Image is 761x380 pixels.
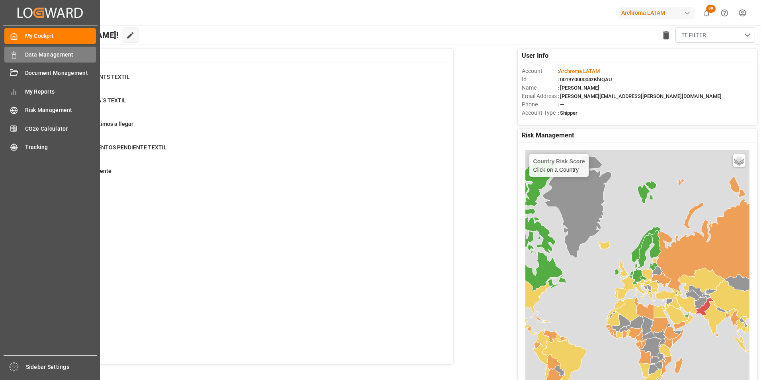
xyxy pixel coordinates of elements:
[522,67,558,75] span: Account
[733,154,745,167] a: Layers
[558,93,722,99] span: : [PERSON_NAME][EMAIL_ADDRESS][PERSON_NAME][DOMAIN_NAME]
[25,106,96,114] span: Risk Management
[522,100,558,109] span: Phone
[4,47,96,62] a: Data Management
[4,102,96,118] a: Risk Management
[25,69,96,77] span: Document Management
[558,110,578,116] span: : Shipper
[41,167,443,184] a: 478Textil PO PendientePurchase Orders
[558,85,599,91] span: : [PERSON_NAME]
[522,75,558,84] span: Id
[706,5,716,13] span: 89
[533,158,585,165] h4: Country Risk Score
[675,27,755,43] button: open menu
[522,92,558,100] span: Email Address
[698,4,716,22] button: show 89 new notifications
[558,68,600,74] span: :
[4,65,96,81] a: Document Management
[558,76,612,82] span: : 0019Y000004zKhIQAU
[681,31,706,39] span: TE FILTER
[26,363,97,371] span: Sidebar Settings
[533,158,585,173] div: Click on a Country
[618,5,698,20] button: Archroma LATAM
[25,32,96,40] span: My Cockpit
[41,120,443,137] a: 71En transito proximos a llegarContainer Schema
[522,51,548,61] span: User Info
[41,96,443,113] a: 52CAMBIO DE ETA´S TEXTILContainer Schema
[25,143,96,151] span: Tracking
[522,84,558,92] span: Name
[25,88,96,96] span: My Reports
[41,73,443,90] a: 90TRANSSHIPMENTS TEXTILContainer Schema
[559,68,600,74] span: Archroma LATAM
[558,102,564,108] span: : —
[4,84,96,99] a: My Reports
[4,139,96,155] a: Tracking
[618,7,695,19] div: Archroma LATAM
[522,109,558,117] span: Account Type
[716,4,734,22] button: Help Center
[4,121,96,136] a: CO2e Calculator
[25,125,96,133] span: CO2e Calculator
[61,144,167,151] span: ENVIO DOCUMENTOS PENDIENTE TEXTIL
[33,27,119,43] span: Hello [PERSON_NAME]!
[522,131,574,140] span: Risk Management
[41,143,443,160] a: 8ENVIO DOCUMENTOS PENDIENTE TEXTILPurchase Orders
[4,28,96,44] a: My Cockpit
[25,51,96,59] span: Data Management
